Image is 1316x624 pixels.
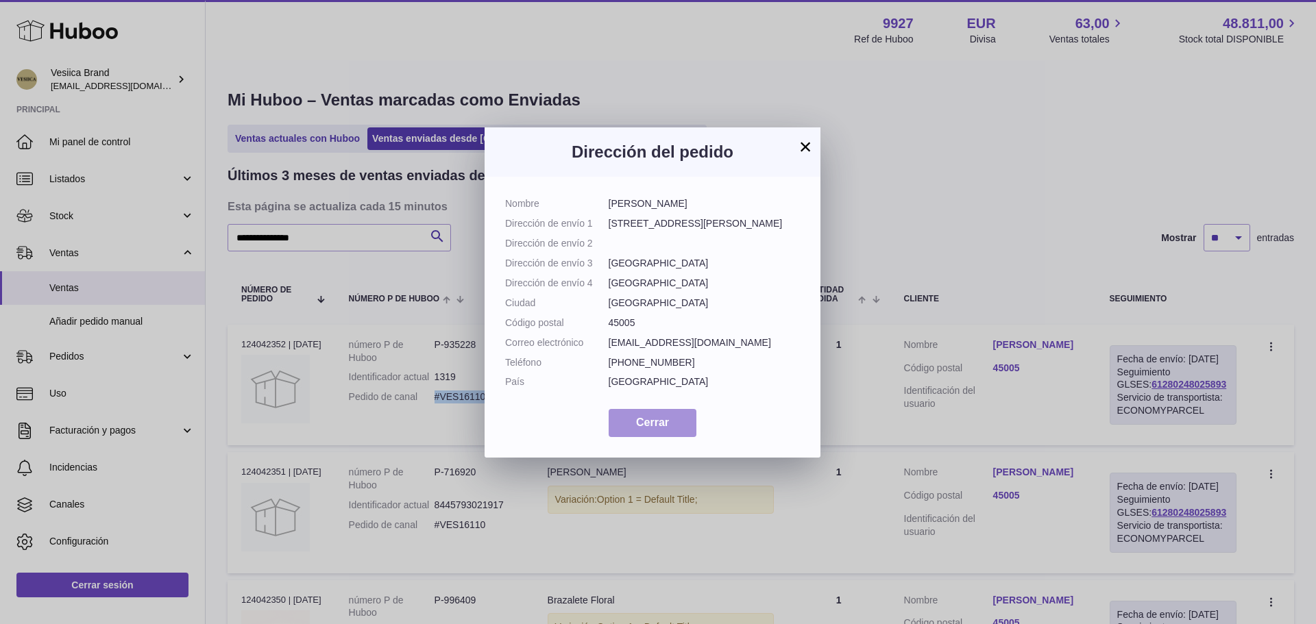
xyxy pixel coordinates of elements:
[609,409,696,437] button: Cerrar
[636,416,669,428] span: Cerrar
[797,138,814,155] button: ×
[505,375,609,388] dt: País
[505,316,609,329] dt: Código postal
[505,336,609,349] dt: Correo electrónico
[505,197,609,210] dt: Nombre
[505,356,609,369] dt: Teléfono
[505,257,609,270] dt: Dirección de envío 3
[505,217,609,230] dt: Dirección de envío 1
[609,217,801,230] dd: [STREET_ADDRESS][PERSON_NAME]
[609,297,801,310] dd: [GEOGRAPHIC_DATA]
[609,316,801,329] dd: 45005
[505,237,609,250] dt: Dirección de envío 2
[609,375,801,388] dd: [GEOGRAPHIC_DATA]
[609,277,801,290] dd: [GEOGRAPHIC_DATA]
[505,277,609,290] dt: Dirección de envío 4
[609,197,801,210] dd: [PERSON_NAME]
[609,356,801,369] dd: [PHONE_NUMBER]
[609,257,801,270] dd: [GEOGRAPHIC_DATA]
[609,336,801,349] dd: [EMAIL_ADDRESS][DOMAIN_NAME]
[505,297,609,310] dt: Ciudad
[505,141,800,163] h3: Dirección del pedido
